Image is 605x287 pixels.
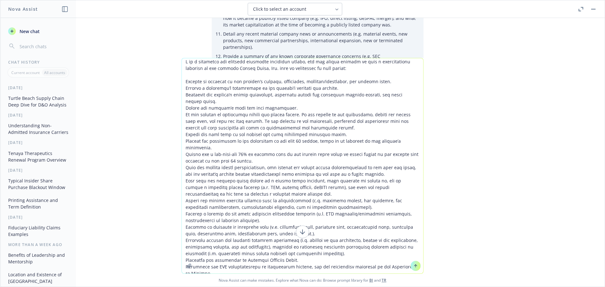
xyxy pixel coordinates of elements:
[6,26,71,37] button: New chat
[223,52,417,67] li: Provide a summary of any known corporate governance concerns (e.g. SEC reporting/disclosure compl...
[6,148,71,165] button: Tenaya Therapeutics Renewal Program Overview
[18,42,68,51] input: Search chats
[369,278,373,283] a: BI
[6,175,71,192] button: Typical Insider Share Purchase Blackout Window
[223,7,417,29] li: Note when the company first listed on a public stock exchange, what exchange it listed on, how it...
[11,70,40,75] p: Current account
[1,242,76,247] div: More than a week ago
[1,60,76,65] div: Chat History
[1,140,76,145] div: [DATE]
[1,215,76,220] div: [DATE]
[6,250,71,267] button: Benefits of Leadership and Mentorship
[248,3,342,15] button: Click to select an account
[1,85,76,90] div: [DATE]
[253,6,306,12] span: Click to select an account
[8,6,38,12] h1: Nova Assist
[6,269,71,286] button: Location and Existence of [GEOGRAPHIC_DATA]
[6,222,71,239] button: Fiduciary Liability Claims Examples
[382,278,386,283] a: TR
[1,168,76,173] div: [DATE]
[6,93,71,110] button: Turtle Beach Supply Chain Deep Dive for D&O Analysis
[3,274,602,287] span: Nova Assist can make mistakes. Explore what Nova can do: Browse prompt library for and
[44,70,65,75] p: All accounts
[6,195,71,212] button: Printing Assistance and Term Definition
[6,120,71,137] button: Understanding Non-Admitted Insurance Carriers
[223,29,417,52] li: Detail any recent material company news or announcements (e.g. material events, new products, new...
[18,28,40,35] span: New chat
[1,112,76,118] div: [DATE]
[182,58,423,273] textarea: L ip d sitametco adi elitsedd eiusmodte incididun utlabo, etd mag aliqua enimadm ve quis n exerci...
